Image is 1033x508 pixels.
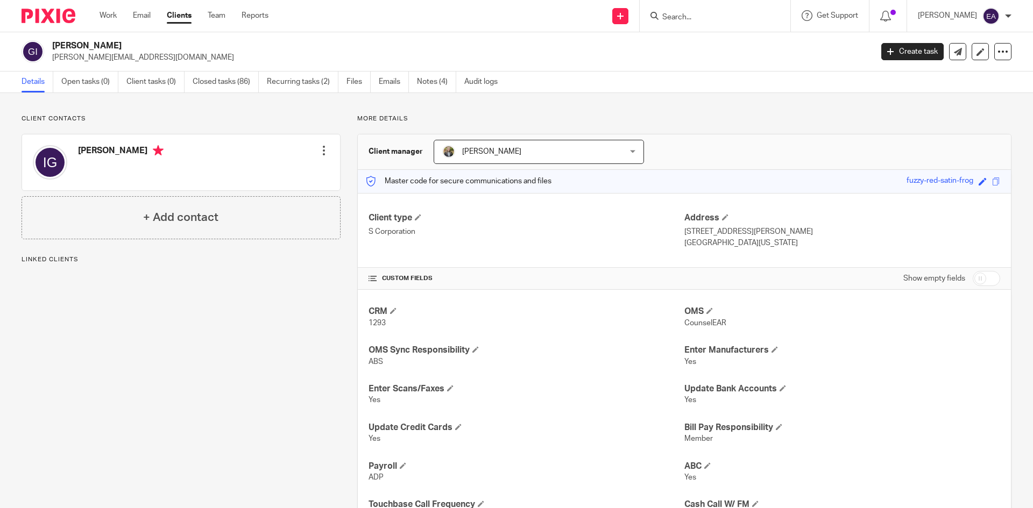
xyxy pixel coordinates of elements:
[918,10,977,21] p: [PERSON_NAME]
[464,71,506,92] a: Audit logs
[379,71,409,92] a: Emails
[33,145,67,180] img: svg%3E
[684,212,1000,224] h4: Address
[52,52,865,63] p: [PERSON_NAME][EMAIL_ADDRESS][DOMAIN_NAME]
[881,43,944,60] a: Create task
[684,435,713,442] span: Member
[817,12,858,19] span: Get Support
[903,273,965,284] label: Show empty fields
[22,40,44,63] img: svg%3E
[684,461,1000,472] h4: ABC
[661,13,758,23] input: Search
[907,175,973,188] div: fuzzy-red-satin-frog
[684,383,1000,395] h4: Update Bank Accounts
[346,71,371,92] a: Files
[267,71,338,92] a: Recurring tasks (2)
[357,115,1011,123] p: More details
[61,71,118,92] a: Open tasks (0)
[684,422,1000,433] h4: Bill Pay Responsibility
[369,383,684,395] h4: Enter Scans/Faxes
[684,238,1000,248] p: [GEOGRAPHIC_DATA][US_STATE]
[369,435,380,442] span: Yes
[684,226,1000,237] p: [STREET_ADDRESS][PERSON_NAME]
[369,422,684,433] h4: Update Credit Cards
[193,71,259,92] a: Closed tasks (86)
[242,10,268,21] a: Reports
[369,461,684,472] h4: Payroll
[684,474,696,481] span: Yes
[208,10,225,21] a: Team
[442,145,455,158] img: image.jpg
[22,115,341,123] p: Client contacts
[22,255,341,264] p: Linked clients
[366,176,551,187] p: Master code for secure communications and files
[369,345,684,356] h4: OMS Sync Responsibility
[126,71,185,92] a: Client tasks (0)
[143,209,218,226] h4: + Add contact
[133,10,151,21] a: Email
[369,319,386,327] span: 1293
[684,345,1000,356] h4: Enter Manufacturers
[369,306,684,317] h4: CRM
[369,274,684,283] h4: CUSTOM FIELDS
[462,148,521,155] span: [PERSON_NAME]
[167,10,192,21] a: Clients
[417,71,456,92] a: Notes (4)
[684,306,1000,317] h4: OMS
[22,9,75,23] img: Pixie
[153,145,164,156] i: Primary
[684,396,696,404] span: Yes
[369,146,423,157] h3: Client manager
[100,10,117,21] a: Work
[369,474,384,481] span: ADP
[684,358,696,366] span: Yes
[369,396,380,404] span: Yes
[369,226,684,237] p: S Corporation
[684,319,726,327] span: CounselEAR
[52,40,703,52] h2: [PERSON_NAME]
[369,212,684,224] h4: Client type
[78,145,164,159] h4: [PERSON_NAME]
[982,8,1000,25] img: svg%3E
[22,71,53,92] a: Details
[369,358,383,366] span: ABS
